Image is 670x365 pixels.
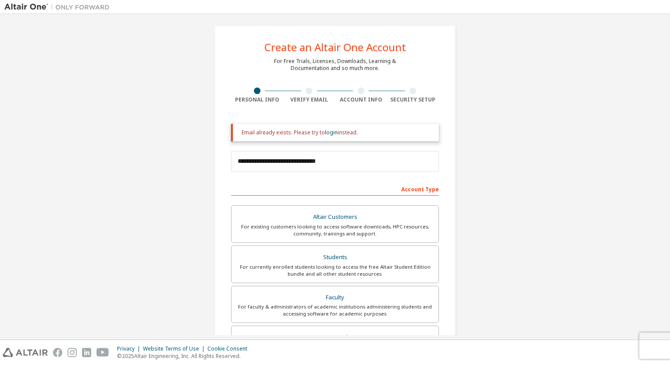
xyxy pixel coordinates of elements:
img: instagram.svg [68,348,77,357]
div: For existing customers looking to access software downloads, HPC resources, community, trainings ... [237,223,433,237]
div: Privacy [117,345,143,352]
p: © 2025 Altair Engineering, Inc. All Rights Reserved. [117,352,253,360]
div: Security Setup [387,96,439,103]
div: Create an Altair One Account [264,42,406,53]
div: Verify Email [283,96,335,103]
img: youtube.svg [96,348,109,357]
a: login [325,129,338,136]
div: Cookie Consent [207,345,253,352]
div: Everyone else [237,331,433,344]
div: Faculty [237,291,433,304]
div: Personal Info [231,96,283,103]
div: Account Info [335,96,387,103]
img: altair_logo.svg [3,348,48,357]
div: Website Terms of Use [143,345,207,352]
img: Altair One [4,3,114,11]
div: For faculty & administrators of academic institutions administering students and accessing softwa... [237,303,433,317]
div: For currently enrolled students looking to access the free Altair Student Edition bundle and all ... [237,263,433,277]
div: For Free Trials, Licenses, Downloads, Learning & Documentation and so much more. [274,58,396,72]
img: facebook.svg [53,348,62,357]
div: Account Type [231,182,439,196]
div: Students [237,251,433,263]
img: linkedin.svg [82,348,91,357]
div: Altair Customers [237,211,433,223]
div: Email already exists. Please try to instead. [242,129,432,136]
